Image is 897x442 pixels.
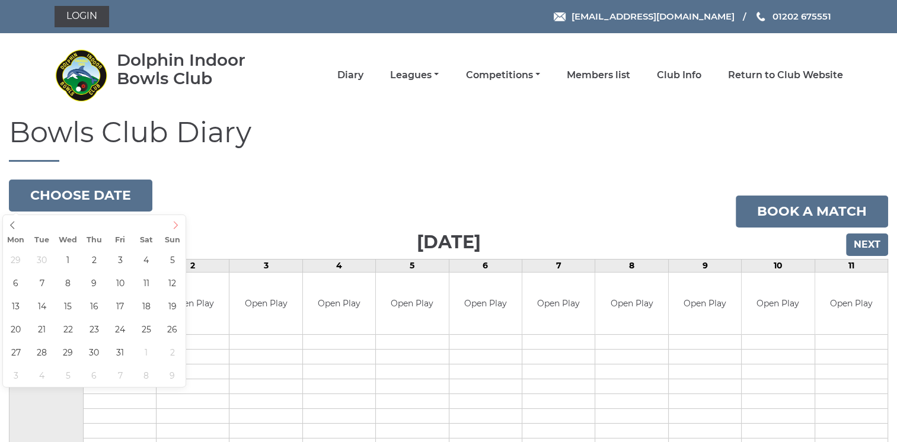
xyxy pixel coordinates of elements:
[728,69,843,82] a: Return to Club Website
[4,341,27,364] span: October 27, 2025
[55,49,108,102] img: Dolphin Indoor Bowls Club
[161,364,184,387] span: November 9, 2025
[135,271,158,294] span: October 11, 2025
[30,248,53,271] span: September 30, 2025
[9,117,888,162] h1: Bowls Club Diary
[161,341,184,364] span: November 2, 2025
[108,248,132,271] span: October 3, 2025
[4,248,27,271] span: September 29, 2025
[133,236,159,244] span: Sat
[30,364,53,387] span: November 4, 2025
[82,318,106,341] span: October 23, 2025
[4,364,27,387] span: November 3, 2025
[161,318,184,341] span: October 26, 2025
[302,259,375,272] td: 4
[4,318,27,341] span: October 20, 2025
[108,318,132,341] span: October 24, 2025
[161,248,184,271] span: October 5, 2025
[30,294,53,318] span: October 14, 2025
[108,364,132,387] span: November 7, 2025
[157,273,229,335] td: Open Play
[135,341,158,364] span: November 1, 2025
[755,9,831,23] a: Phone us 01202 675551
[30,318,53,341] span: October 21, 2025
[449,273,522,335] td: Open Play
[229,273,302,335] td: Open Play
[554,12,566,21] img: Email
[337,69,363,82] a: Diary
[742,273,814,335] td: Open Play
[815,259,888,272] td: 11
[4,271,27,294] span: October 6, 2025
[161,271,184,294] span: October 12, 2025
[82,294,106,318] span: October 16, 2025
[107,236,133,244] span: Fri
[56,294,79,318] span: October 15, 2025
[595,273,668,335] td: Open Play
[135,294,158,318] span: October 18, 2025
[159,236,186,244] span: Sun
[56,248,79,271] span: October 1, 2025
[522,273,595,335] td: Open Play
[161,294,184,318] span: October 19, 2025
[108,271,132,294] span: October 10, 2025
[56,364,79,387] span: November 5, 2025
[554,9,734,23] a: Email [EMAIL_ADDRESS][DOMAIN_NAME]
[56,271,79,294] span: October 8, 2025
[742,259,815,272] td: 10
[669,273,741,335] td: Open Play
[82,364,106,387] span: November 6, 2025
[117,51,280,88] div: Dolphin Indoor Bowls Club
[3,236,29,244] span: Mon
[82,248,106,271] span: October 2, 2025
[390,69,439,82] a: Leagues
[81,236,107,244] span: Thu
[56,341,79,364] span: October 29, 2025
[815,273,888,335] td: Open Play
[135,318,158,341] span: October 25, 2025
[571,11,734,22] span: [EMAIL_ADDRESS][DOMAIN_NAME]
[156,259,229,272] td: 2
[108,341,132,364] span: October 31, 2025
[736,196,888,228] a: Book a match
[30,341,53,364] span: October 28, 2025
[135,364,158,387] span: November 8, 2025
[29,236,55,244] span: Tue
[82,341,106,364] span: October 30, 2025
[846,233,888,256] input: Next
[135,248,158,271] span: October 4, 2025
[108,294,132,318] span: October 17, 2025
[303,273,375,335] td: Open Play
[82,271,106,294] span: October 9, 2025
[567,69,630,82] a: Members list
[30,271,53,294] span: October 7, 2025
[376,259,449,272] td: 5
[4,294,27,318] span: October 13, 2025
[9,180,152,212] button: Choose date
[55,6,109,27] a: Login
[756,12,765,21] img: Phone us
[376,273,448,335] td: Open Play
[522,259,595,272] td: 7
[229,259,302,272] td: 3
[449,259,522,272] td: 6
[772,11,831,22] span: 01202 675551
[465,69,540,82] a: Competitions
[668,259,741,272] td: 9
[595,259,668,272] td: 8
[55,236,81,244] span: Wed
[56,318,79,341] span: October 22, 2025
[657,69,701,82] a: Club Info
